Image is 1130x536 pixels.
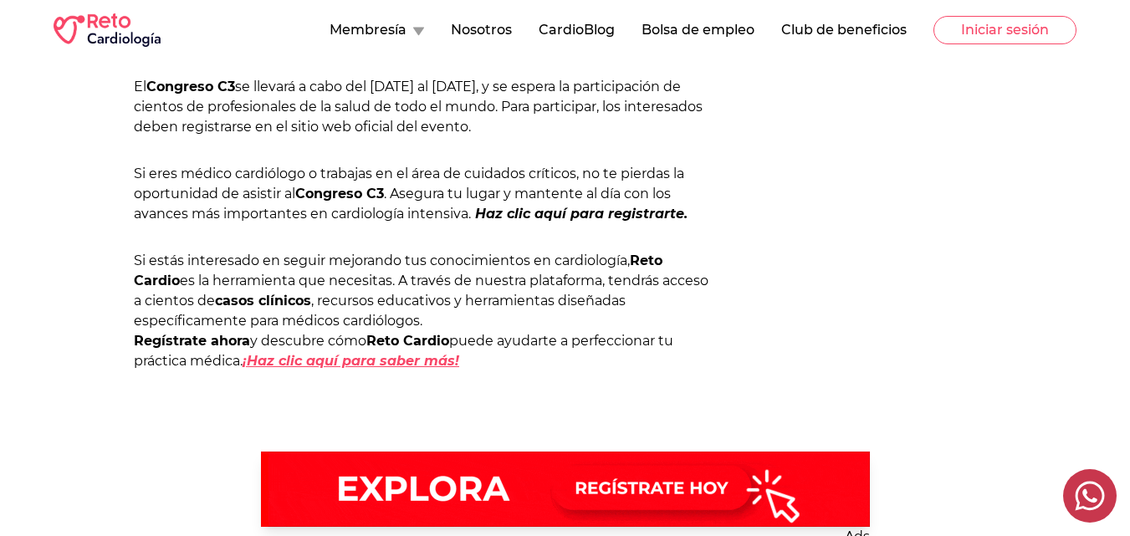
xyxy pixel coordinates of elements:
img: Ad - web | blog-post | banner | silanes medclass | 2025-09-15 | 1 [261,452,870,527]
button: Club de beneficios [781,20,907,40]
strong: Regístrate ahora [134,333,250,349]
button: Nosotros [451,20,512,40]
p: El se llevará a cabo del [DATE] al [DATE], y se espera la participación de cientos de profesional... [134,77,708,137]
button: CardioBlog [539,20,615,40]
strong: casos clínicos [215,293,311,309]
strong: Congreso C3 [146,79,235,94]
button: Bolsa de empleo [642,20,754,40]
button: Membresía [330,20,424,40]
strong: Reto Cardio [366,333,449,349]
p: Si estás interesado en seguir mejorando tus conocimientos en cardiología, es la herramienta que n... [134,251,708,371]
img: RETO Cardio Logo [54,13,161,47]
a: ¡Haz clic aquí para saber más! [243,353,459,369]
button: Iniciar sesión [933,16,1076,44]
a: Haz clic aquí para registrarte. [475,206,688,222]
strong: Congreso C3 [295,186,384,202]
p: Si eres médico cardiólogo o trabajas en el área de cuidados críticos, no te pierdas la oportunida... [134,164,708,224]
